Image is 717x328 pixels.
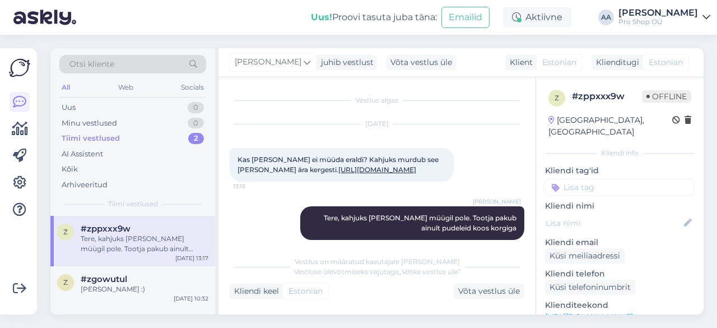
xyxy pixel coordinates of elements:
[324,214,518,232] span: Tere, kahjuks [PERSON_NAME] müügil pole. Tootja pakub ainult pudeleid koos korgiga
[9,57,30,78] img: Askly Logo
[545,237,695,248] p: Kliendi email
[188,118,204,129] div: 0
[649,57,683,68] span: Estonian
[503,7,571,27] div: Aktiivne
[311,12,332,22] b: Uus!
[69,58,114,70] span: Otsi kliente
[572,90,642,103] div: # zppxxx9w
[295,257,460,266] span: Vestlus on määratud kasutajale [PERSON_NAME]
[545,200,695,212] p: Kliendi nimi
[116,80,136,95] div: Web
[545,148,695,158] div: Kliendi info
[81,224,131,234] span: #zppxxx9w
[59,80,72,95] div: All
[62,133,120,144] div: Tiimi vestlused
[545,179,695,196] input: Lisa tag
[399,267,460,276] i: „Võtke vestlus üle”
[598,10,614,25] div: AA
[618,8,698,17] div: [PERSON_NAME]
[288,285,323,297] span: Estonian
[546,217,682,229] input: Lisa nimi
[545,165,695,177] p: Kliendi tag'id
[81,274,127,284] span: #zgowutul
[548,114,672,138] div: [GEOGRAPHIC_DATA], [GEOGRAPHIC_DATA]
[338,165,416,174] a: [URL][DOMAIN_NAME]
[545,312,633,322] a: [URL][DOMAIN_NAME]
[235,56,301,68] span: [PERSON_NAME]
[316,57,374,68] div: juhib vestlust
[555,94,559,102] span: z
[294,267,460,276] span: Vestluse ülevõtmiseks vajutage
[386,55,457,70] div: Võta vestlus üle
[505,57,533,68] div: Klient
[545,248,625,264] div: Küsi meiliaadressi
[545,268,695,280] p: Kliendi telefon
[618,8,710,26] a: [PERSON_NAME]Pro Shop OÜ
[188,133,204,144] div: 2
[618,17,698,26] div: Pro Shop OÜ
[63,278,68,287] span: z
[62,164,78,175] div: Kõik
[230,119,524,129] div: [DATE]
[473,197,521,206] span: [PERSON_NAME]
[81,234,208,254] div: Tere, kahjuks [PERSON_NAME] müügil pole. Tootja pakub ainult pudeleid koos korgiga
[81,284,208,294] div: [PERSON_NAME] :)
[174,294,208,303] div: [DATE] 10:32
[62,149,103,160] div: AI Assistent
[108,199,158,209] span: Tiimi vestlused
[542,57,576,68] span: Estonian
[230,95,524,105] div: Vestlus algas
[63,228,68,236] span: z
[175,254,208,262] div: [DATE] 13:17
[311,11,437,24] div: Proovi tasuta juba täna:
[545,280,635,295] div: Küsi telefoninumbrit
[62,118,117,129] div: Minu vestlused
[233,182,275,191] span: 13:15
[188,102,204,113] div: 0
[454,284,524,299] div: Võta vestlus üle
[238,155,440,174] span: Kas [PERSON_NAME] ei müüda eraldi? Kahjuks murdub see [PERSON_NAME] ära kergesti.
[62,179,108,191] div: Arhiveeritud
[179,80,206,95] div: Socials
[230,285,279,297] div: Kliendi keel
[441,7,490,28] button: Emailid
[62,102,76,113] div: Uus
[592,57,639,68] div: Klienditugi
[642,90,691,103] span: Offline
[545,299,695,311] p: Klienditeekond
